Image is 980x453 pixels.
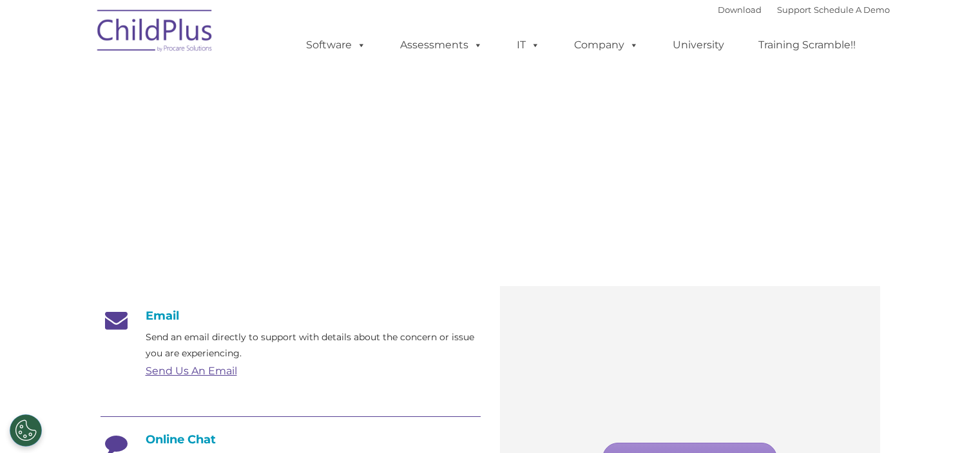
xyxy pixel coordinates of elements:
[146,329,481,361] p: Send an email directly to support with details about the concern or issue you are experiencing.
[718,5,762,15] a: Download
[561,32,651,58] a: Company
[101,432,481,447] h4: Online Chat
[504,32,553,58] a: IT
[101,309,481,323] h4: Email
[387,32,495,58] a: Assessments
[777,5,811,15] a: Support
[660,32,737,58] a: University
[10,414,42,447] button: Cookies Settings
[293,32,379,58] a: Software
[718,5,890,15] font: |
[91,1,220,65] img: ChildPlus by Procare Solutions
[745,32,869,58] a: Training Scramble!!
[146,365,237,377] a: Send Us An Email
[814,5,890,15] a: Schedule A Demo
